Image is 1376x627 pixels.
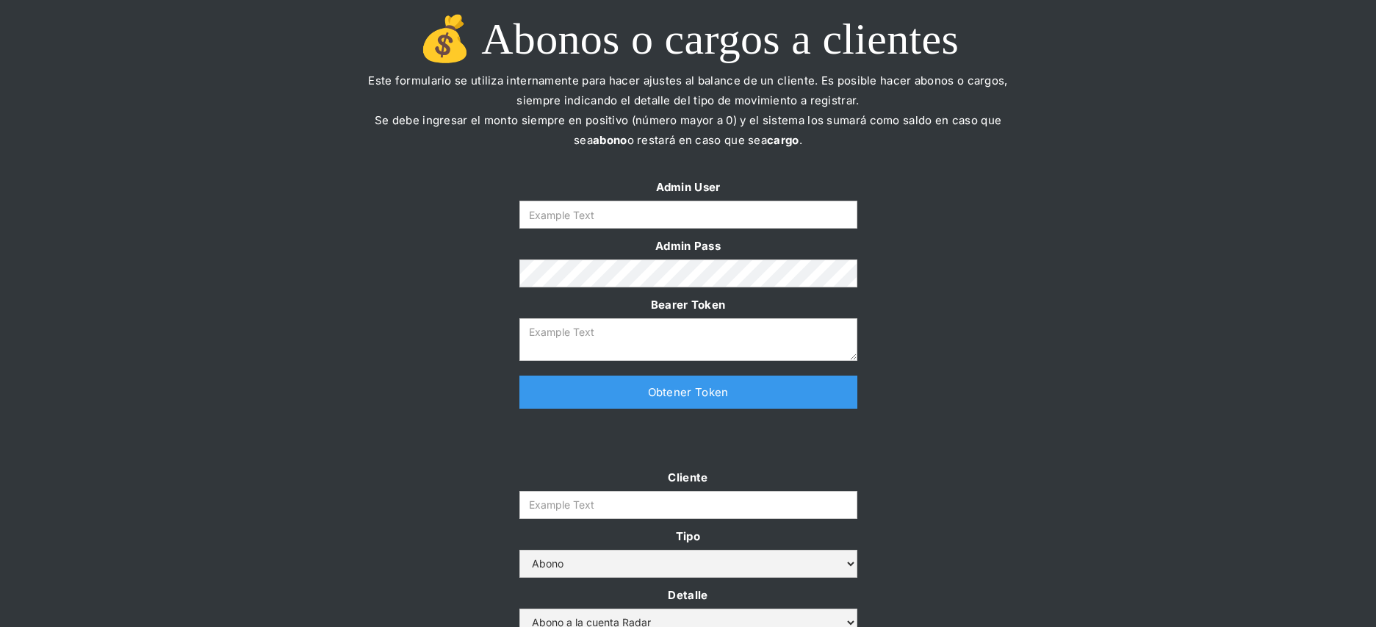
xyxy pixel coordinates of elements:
[358,71,1019,170] p: Este formulario se utiliza internamente para hacer ajustes al balance de un cliente. Es posible h...
[519,177,857,197] label: Admin User
[519,491,857,519] input: Example Text
[519,236,857,256] label: Admin Pass
[519,295,857,315] label: Bearer Token
[519,177,857,361] form: Form
[358,15,1019,63] h1: 💰 Abonos o cargos a clientes
[593,133,627,147] strong: abono
[767,133,799,147] strong: cargo
[519,526,857,546] label: Tipo
[519,201,857,229] input: Example Text
[519,376,857,409] a: Obtener Token
[519,467,857,487] label: Cliente
[519,585,857,605] label: Detalle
